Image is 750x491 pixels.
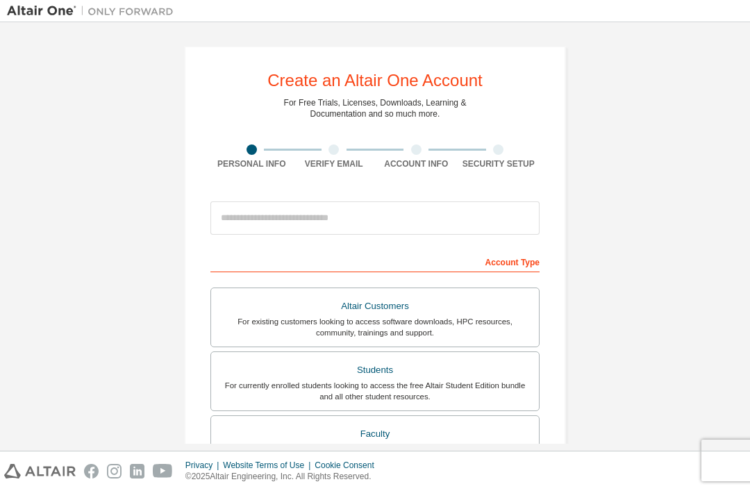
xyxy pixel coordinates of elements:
div: Personal Info [210,158,293,169]
div: Account Info [375,158,458,169]
div: Privacy [185,460,223,471]
img: youtube.svg [153,464,173,478]
div: For Free Trials, Licenses, Downloads, Learning & Documentation and so much more. [284,97,467,119]
img: linkedin.svg [130,464,144,478]
img: altair_logo.svg [4,464,76,478]
div: Account Type [210,250,540,272]
div: Cookie Consent [315,460,382,471]
div: For currently enrolled students looking to access the free Altair Student Edition bundle and all ... [219,380,531,402]
div: For faculty & administrators of academic institutions administering students and accessing softwa... [219,443,531,465]
div: Verify Email [293,158,376,169]
div: Faculty [219,424,531,444]
div: Website Terms of Use [223,460,315,471]
img: Altair One [7,4,181,18]
div: For existing customers looking to access software downloads, HPC resources, community, trainings ... [219,316,531,338]
div: Students [219,360,531,380]
div: Security Setup [458,158,540,169]
img: instagram.svg [107,464,122,478]
img: facebook.svg [84,464,99,478]
div: Altair Customers [219,297,531,316]
p: © 2025 Altair Engineering, Inc. All Rights Reserved. [185,471,383,483]
div: Create an Altair One Account [267,72,483,89]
